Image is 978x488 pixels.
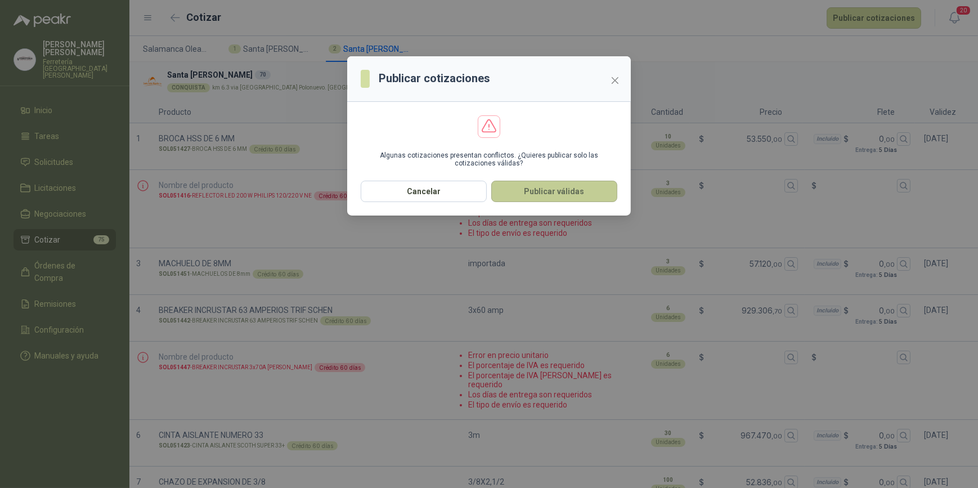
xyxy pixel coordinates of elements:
p: Algunas cotizaciones presentan conflictos. ¿Quieres publicar solo las cotizaciones válidas? [361,151,617,167]
h3: Publicar cotizaciones [379,70,490,87]
button: Close [606,71,624,89]
button: Cancelar [361,181,487,202]
span: close [611,76,620,85]
button: Publicar válidas [491,181,617,202]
